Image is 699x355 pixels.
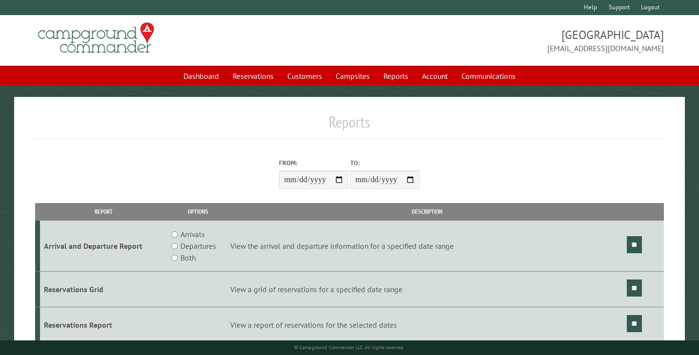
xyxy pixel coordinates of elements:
a: Communications [456,67,521,85]
label: To: [350,158,419,168]
a: Reservations [227,67,280,85]
th: Options [167,203,229,220]
td: Arrival and Departure Report [40,221,167,272]
a: Account [416,67,454,85]
small: © Campground Commander LLC. All rights reserved. [294,344,404,351]
h1: Reports [35,112,664,139]
label: From: [279,158,348,168]
th: Description [229,203,625,220]
td: View a grid of reservations for a specified date range [229,272,625,307]
label: Arrivals [180,228,205,240]
a: Customers [281,67,328,85]
label: Departures [180,240,216,252]
td: Reservations Report [40,307,167,342]
td: View the arrival and departure information for a specified date range [229,221,625,272]
img: Campground Commander [35,19,157,57]
a: Reports [378,67,414,85]
th: Report [40,203,167,220]
label: Both [180,252,196,263]
td: View a report of reservations for the selected dates [229,307,625,342]
a: Campsites [330,67,376,85]
td: Reservations Grid [40,272,167,307]
a: Dashboard [178,67,225,85]
span: [GEOGRAPHIC_DATA] [EMAIL_ADDRESS][DOMAIN_NAME] [350,27,664,54]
